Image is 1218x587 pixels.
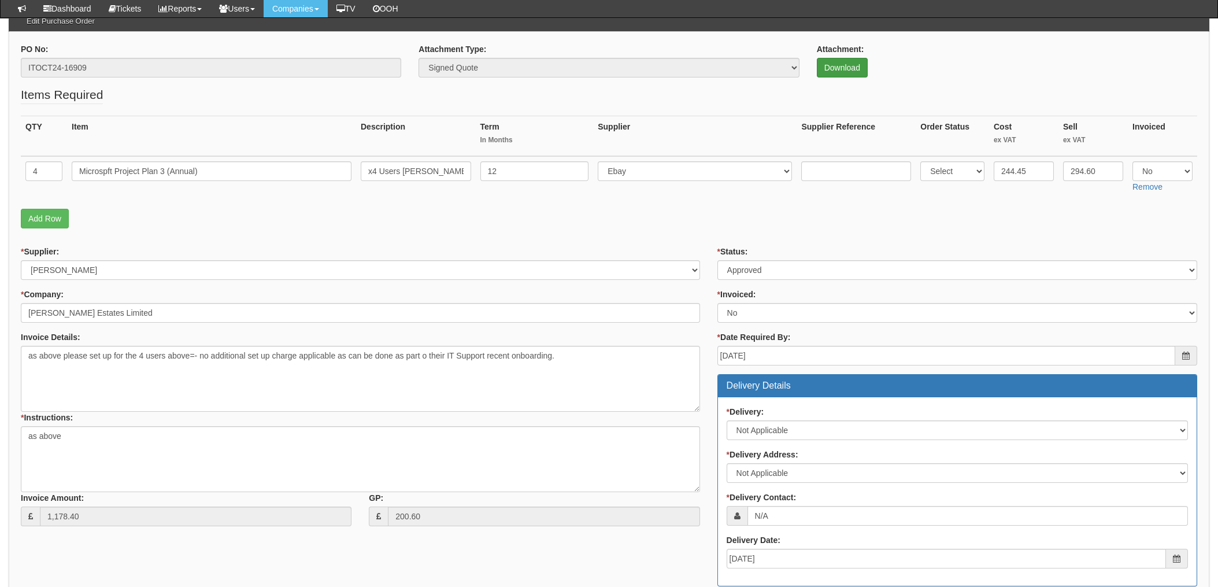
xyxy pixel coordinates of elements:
label: Attachment Type: [419,43,486,55]
th: Invoiced [1128,116,1197,157]
th: Cost [989,116,1058,157]
label: PO No: [21,43,48,55]
a: Remove [1132,182,1163,191]
label: GP: [369,492,383,504]
small: ex VAT [1063,135,1123,145]
textarea: as above [21,426,700,492]
a: Download [817,58,868,77]
th: Term [476,116,594,157]
h3: Delivery Details [727,381,1188,391]
label: Delivery Contact: [727,492,797,503]
th: Item [67,116,356,157]
small: In Months [480,135,589,145]
label: Date Required By: [717,331,791,343]
label: Supplier: [21,246,59,257]
a: Add Row [21,209,69,228]
label: Invoice Details: [21,331,80,343]
textarea: as above please set up for the 4 users above=- no additional set up charge applicable as can be d... [21,346,700,412]
label: Instructions: [21,412,73,423]
th: Supplier Reference [797,116,916,157]
th: Order Status [916,116,989,157]
th: Description [356,116,476,157]
th: QTY [21,116,67,157]
label: Status: [717,246,748,257]
th: Sell [1058,116,1128,157]
label: Delivery Date: [727,534,780,546]
small: ex VAT [994,135,1054,145]
label: Delivery Address: [727,449,798,460]
legend: Items Required [21,86,103,104]
label: Attachment: [817,43,864,55]
label: Invoice Amount: [21,492,84,504]
label: Company: [21,289,64,300]
label: Invoiced: [717,289,756,300]
label: Delivery: [727,406,764,418]
h3: Edit Purchase Order [21,12,101,31]
th: Supplier [593,116,797,157]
